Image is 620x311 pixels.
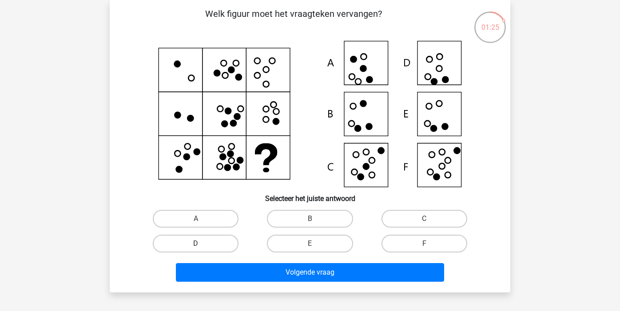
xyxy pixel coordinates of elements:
label: C [382,210,467,228]
label: B [267,210,353,228]
label: E [267,235,353,252]
label: A [153,210,238,228]
label: F [382,235,467,252]
button: Volgende vraag [176,263,445,282]
label: D [153,235,238,252]
p: Welk figuur moet het vraagteken vervangen? [124,7,463,34]
h6: Selecteer het juiste antwoord [124,187,496,203]
div: 01:25 [473,11,507,33]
